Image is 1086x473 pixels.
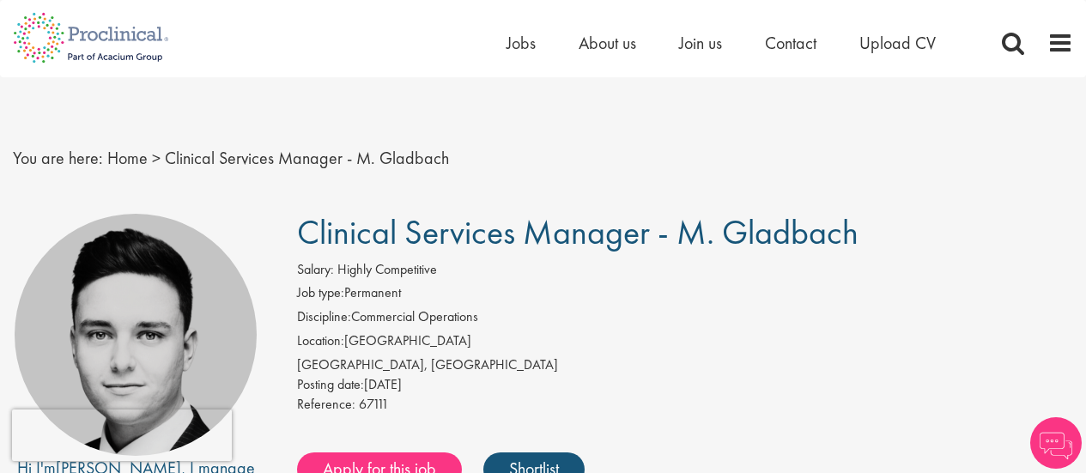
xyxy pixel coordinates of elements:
li: Permanent [297,283,1073,307]
a: breadcrumb link [107,147,148,169]
img: imeage of recruiter Connor Lynes [15,214,257,456]
span: Clinical Services Manager - M. Gladbach [297,210,858,254]
span: 67111 [359,395,389,413]
a: Join us [679,32,722,54]
label: Discipline: [297,307,351,327]
label: Job type: [297,283,344,303]
a: Upload CV [859,32,936,54]
a: Jobs [507,32,536,54]
li: [GEOGRAPHIC_DATA] [297,331,1073,355]
div: [DATE] [297,375,1073,395]
img: Chatbot [1030,417,1082,469]
span: Posting date: [297,375,364,393]
label: Reference: [297,395,355,415]
label: Salary: [297,260,334,280]
span: You are here: [13,147,103,169]
label: Location: [297,331,344,351]
a: About us [579,32,636,54]
iframe: reCAPTCHA [12,409,232,461]
a: Contact [765,32,816,54]
span: Highly Competitive [337,260,437,278]
span: Clinical Services Manager - M. Gladbach [165,147,449,169]
div: [GEOGRAPHIC_DATA], [GEOGRAPHIC_DATA] [297,355,1073,375]
span: > [152,147,161,169]
li: Commercial Operations [297,307,1073,331]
